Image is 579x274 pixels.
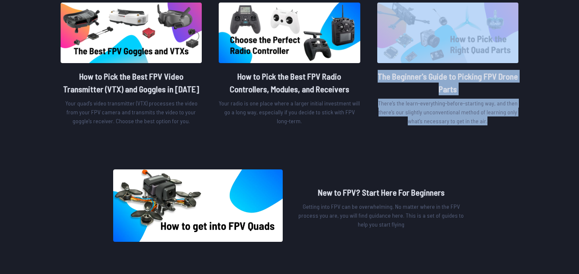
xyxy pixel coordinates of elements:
a: image of postNew to FPV? Start Here For BeginnersGetting into FPV can be overwhelming. No matter ... [113,169,466,242]
h2: How to Pick the Best FPV Radio Controllers, Modules, and Receivers [219,70,360,95]
p: Your quad’s video transmitter (VTX) processes the video from your FPV camera and transmits the vi... [61,99,202,125]
img: image of post [113,169,283,242]
img: image of post [377,3,518,63]
a: image of postThe Beginner's Guide to Picking FPV Drone PartsThere’s the learn-everything-before-s... [377,3,518,129]
p: Getting into FPV can be overwhelming. No matter where in the FPV process you are, you will find g... [296,202,466,229]
p: There’s the learn-everything-before-starting way, and then there’s our slightly unconventional me... [377,99,518,125]
p: Your radio is one place where a larger initial investment will go a long way, especially if you d... [219,99,360,125]
img: image of post [219,3,360,63]
h2: How to Pick the Best FPV Video Transmitter (VTX) and Goggles in [DATE] [61,70,202,95]
a: image of postHow to Pick the Best FPV Video Transmitter (VTX) and Goggles in [DATE]Your quad’s vi... [61,3,202,129]
h2: The Beginner's Guide to Picking FPV Drone Parts [377,70,518,95]
a: image of postHow to Pick the Best FPV Radio Controllers, Modules, and ReceiversYour radio is one ... [219,3,360,129]
h2: New to FPV? Start Here For Beginners [296,186,466,199]
img: image of post [61,3,202,63]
